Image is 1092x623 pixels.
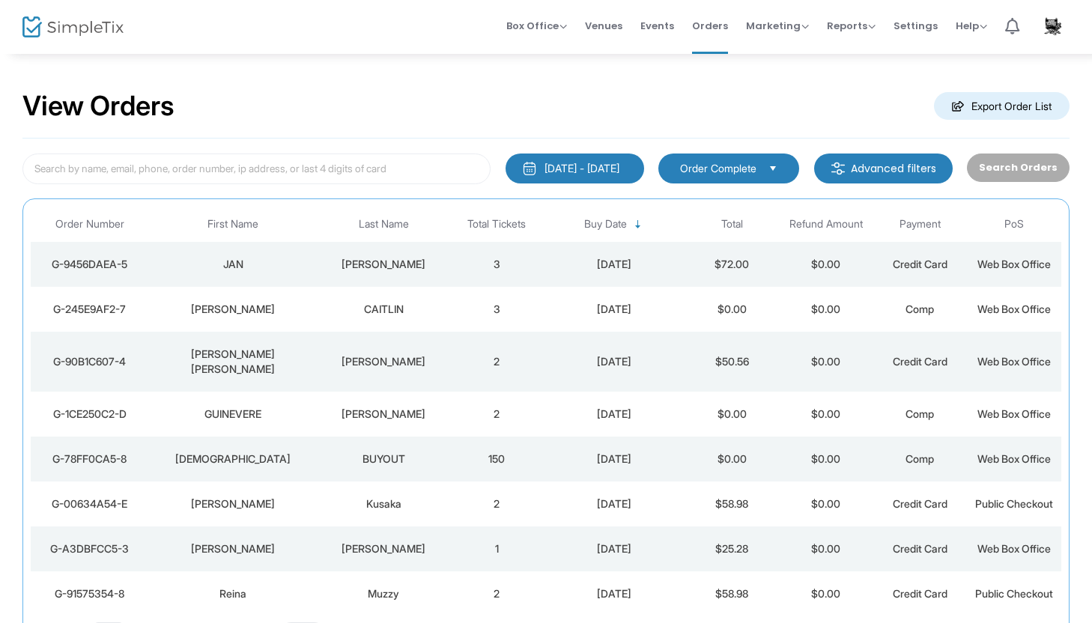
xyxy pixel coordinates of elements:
[893,542,947,555] span: Credit Card
[814,154,953,183] m-button: Advanced filters
[522,161,537,176] img: monthly
[34,586,145,601] div: G-91575354-8
[893,355,947,368] span: Credit Card
[506,154,644,183] button: [DATE] - [DATE]
[900,218,941,231] span: Payment
[152,407,314,422] div: GUINEVERE
[779,207,873,242] th: Refund Amount
[779,437,873,481] td: $0.00
[956,19,987,33] span: Help
[34,452,145,467] div: G-78FF0CA5-8
[685,287,779,332] td: $0.00
[152,496,314,511] div: Cynthia
[779,481,873,526] td: $0.00
[779,242,873,287] td: $0.00
[34,257,145,272] div: G-9456DAEA-5
[547,302,681,317] div: 8/24/2025
[893,497,947,510] span: Credit Card
[321,452,446,467] div: BUYOUT
[321,496,446,511] div: Kusaka
[449,207,544,242] th: Total Tickets
[449,287,544,332] td: 3
[506,19,567,33] span: Box Office
[692,7,728,45] span: Orders
[779,287,873,332] td: $0.00
[779,526,873,571] td: $0.00
[34,354,145,369] div: G-90B1C607-4
[934,92,1070,120] m-button: Export Order List
[152,257,314,272] div: JAN
[34,496,145,511] div: G-00634A54-E
[977,452,1051,465] span: Web Box Office
[152,347,314,377] div: MARY JANE
[31,207,1061,616] div: Data table
[449,481,544,526] td: 2
[152,452,314,467] div: HOLY TRINITY ARMENIAN CHURCH
[977,407,1051,420] span: Web Box Office
[685,526,779,571] td: $25.28
[632,219,644,231] span: Sortable
[975,497,1053,510] span: Public Checkout
[585,7,622,45] span: Venues
[685,392,779,437] td: $0.00
[685,571,779,616] td: $58.98
[321,302,446,317] div: CAITLIN
[547,354,681,369] div: 8/23/2025
[547,452,681,467] div: 8/22/2025
[547,257,681,272] div: 8/24/2025
[977,355,1051,368] span: Web Box Office
[893,587,947,600] span: Credit Card
[827,19,876,33] span: Reports
[152,541,314,556] div: DIANA
[359,218,409,231] span: Last Name
[685,332,779,392] td: $50.56
[779,392,873,437] td: $0.00
[906,452,934,465] span: Comp
[449,526,544,571] td: 1
[207,218,258,231] span: First Name
[977,542,1051,555] span: Web Box Office
[894,7,938,45] span: Settings
[680,161,756,176] span: Order Complete
[22,154,491,184] input: Search by name, email, phone, order number, ip address, or last 4 digits of card
[977,303,1051,315] span: Web Box Office
[34,407,145,422] div: G-1CE250C2-D
[685,242,779,287] td: $72.00
[977,258,1051,270] span: Web Box Office
[152,302,314,317] div: WHEELER
[746,19,809,33] span: Marketing
[321,354,446,369] div: SABOL
[547,541,681,556] div: 8/22/2025
[321,541,446,556] div: SOARES
[893,258,947,270] span: Credit Card
[762,160,783,177] button: Select
[975,587,1053,600] span: Public Checkout
[685,437,779,481] td: $0.00
[449,392,544,437] td: 2
[152,586,314,601] div: Reina
[779,332,873,392] td: $0.00
[545,161,619,176] div: [DATE] - [DATE]
[321,257,446,272] div: STEWART-AMSTUTZ
[1004,218,1024,231] span: PoS
[547,586,681,601] div: 8/21/2025
[449,332,544,392] td: 2
[321,586,446,601] div: Muzzy
[449,437,544,481] td: 150
[449,571,544,616] td: 2
[584,218,627,231] span: Buy Date
[34,541,145,556] div: G-A3DBFCC5-3
[640,7,674,45] span: Events
[831,161,846,176] img: filter
[547,496,681,511] div: 8/22/2025
[34,302,145,317] div: G-245E9AF2-7
[321,407,446,422] div: THELIN
[22,90,175,123] h2: View Orders
[779,571,873,616] td: $0.00
[685,481,779,526] td: $58.98
[685,207,779,242] th: Total
[906,407,934,420] span: Comp
[547,407,681,422] div: 8/22/2025
[906,303,934,315] span: Comp
[55,218,124,231] span: Order Number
